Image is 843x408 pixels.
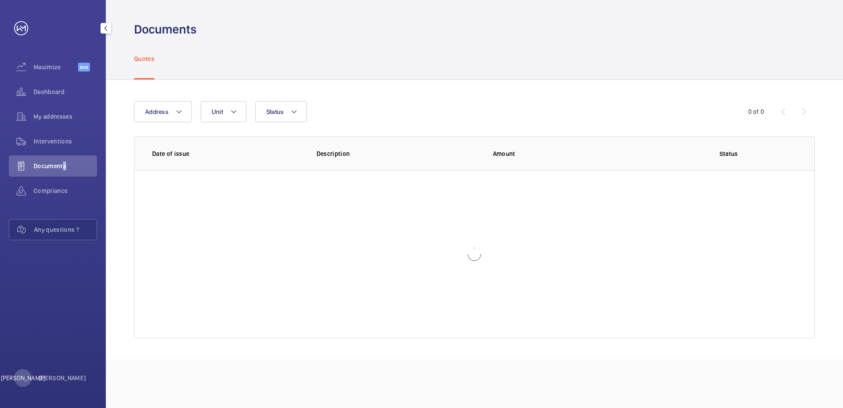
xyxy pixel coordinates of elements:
[34,112,97,121] span: My addresses
[78,63,90,72] span: Beta
[34,162,97,170] span: Documents
[255,101,307,122] button: Status
[34,63,78,72] span: Maximize
[134,21,197,38] h1: Documents
[34,137,97,146] span: Interventions
[201,101,246,122] button: Unit
[145,108,168,115] span: Address
[493,149,647,158] p: Amount
[212,108,223,115] span: Unit
[134,101,192,122] button: Address
[317,149,479,158] p: Description
[152,149,302,158] p: Date of issue
[34,87,97,96] span: Dashboard
[1,374,45,382] p: [PERSON_NAME]
[34,186,97,195] span: Compliance
[134,54,154,63] p: Quotes
[266,108,284,115] span: Status
[748,107,764,116] div: 0 of 0
[660,149,797,158] p: Status
[34,225,97,234] span: Any questions ?
[39,374,86,382] p: [PERSON_NAME]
